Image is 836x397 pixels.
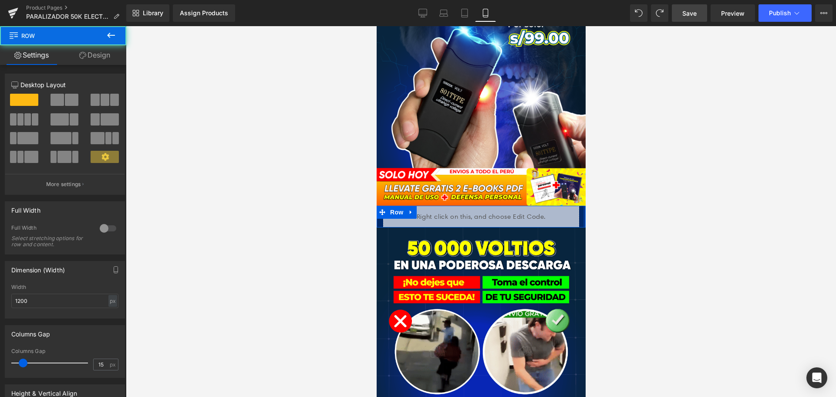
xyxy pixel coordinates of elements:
a: Laptop [433,4,454,22]
span: Row [11,180,29,193]
a: Design [63,45,126,65]
div: Columns Gap [11,326,50,338]
div: Assign Products [180,10,228,17]
span: px [110,362,117,367]
input: auto [11,294,118,308]
div: px [108,295,117,307]
p: Desktop Layout [11,80,118,89]
button: Redo [651,4,668,22]
div: Height & Vertical Align [11,385,77,397]
span: Row [9,26,96,45]
a: Desktop [412,4,433,22]
a: Tablet [454,4,475,22]
div: Columns Gap [11,348,118,354]
a: Preview [711,4,755,22]
button: More [815,4,833,22]
span: Publish [769,10,791,17]
span: Library [143,9,163,17]
button: Undo [630,4,647,22]
button: More settings [5,174,125,194]
a: New Library [126,4,169,22]
div: Width [11,284,118,290]
a: Product Pages [26,4,126,11]
a: Mobile [475,4,496,22]
span: Save [682,9,697,18]
span: PARALIZADOR 50K ELECTROSHOCK CON LINTERNA [26,13,110,20]
div: Select stretching options for row and content. [11,235,90,248]
div: Full Width [11,202,40,214]
div: Dimension (Width) [11,261,65,274]
span: Preview [721,9,745,18]
div: Full Width [11,224,91,234]
a: Expand / Collapse [29,180,40,193]
div: Open Intercom Messenger [806,367,827,388]
button: Publish [758,4,812,22]
p: More settings [46,180,81,188]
